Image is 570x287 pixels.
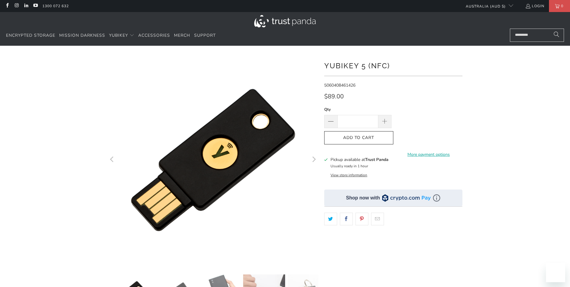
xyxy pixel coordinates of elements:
[355,213,368,225] a: Share this on Pinterest
[346,195,380,201] div: Shop now with
[23,4,29,8] a: Trust Panda Australia on LinkedIn
[324,92,344,100] span: $89.00
[174,32,190,38] span: Merch
[6,29,216,43] nav: Translation missing: en.navigation.header.main_nav
[365,157,389,162] b: Trust Panda
[331,135,387,140] span: Add to Cart
[525,3,544,9] a: Login
[33,4,38,8] a: Trust Panda Australia on YouTube
[109,32,128,38] span: YubiKey
[138,32,170,38] span: Accessories
[138,29,170,43] a: Accessories
[549,29,564,42] button: Search
[59,29,105,43] a: Mission Darkness
[6,29,55,43] a: Encrypted Storage
[331,156,389,163] h3: Pickup available at
[5,4,10,8] a: Trust Panda Australia on Facebook
[340,213,353,225] a: Share this on Facebook
[324,131,393,145] button: Add to Cart
[14,4,19,8] a: Trust Panda Australia on Instagram
[174,29,190,43] a: Merch
[108,55,117,265] button: Previous
[546,263,565,282] iframe: Button to launch messaging window
[194,29,216,43] a: Support
[59,32,105,38] span: Mission Darkness
[108,55,318,265] a: YubiKey 5 (NFC) - Trust Panda
[331,173,367,177] button: View store information
[42,3,69,9] a: 1300 072 632
[309,55,319,265] button: Next
[510,29,564,42] input: Search...
[254,15,316,27] img: Trust Panda Australia
[395,151,462,158] a: More payment options
[324,59,462,71] h1: YubiKey 5 (NFC)
[109,29,134,43] summary: YubiKey
[371,213,384,225] a: Email this to a friend
[324,82,355,88] span: 5060408461426
[331,164,368,168] small: Usually ready in 1 hour
[324,213,337,225] a: Share this on Twitter
[324,106,392,113] label: Qty
[6,32,55,38] span: Encrypted Storage
[194,32,216,38] span: Support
